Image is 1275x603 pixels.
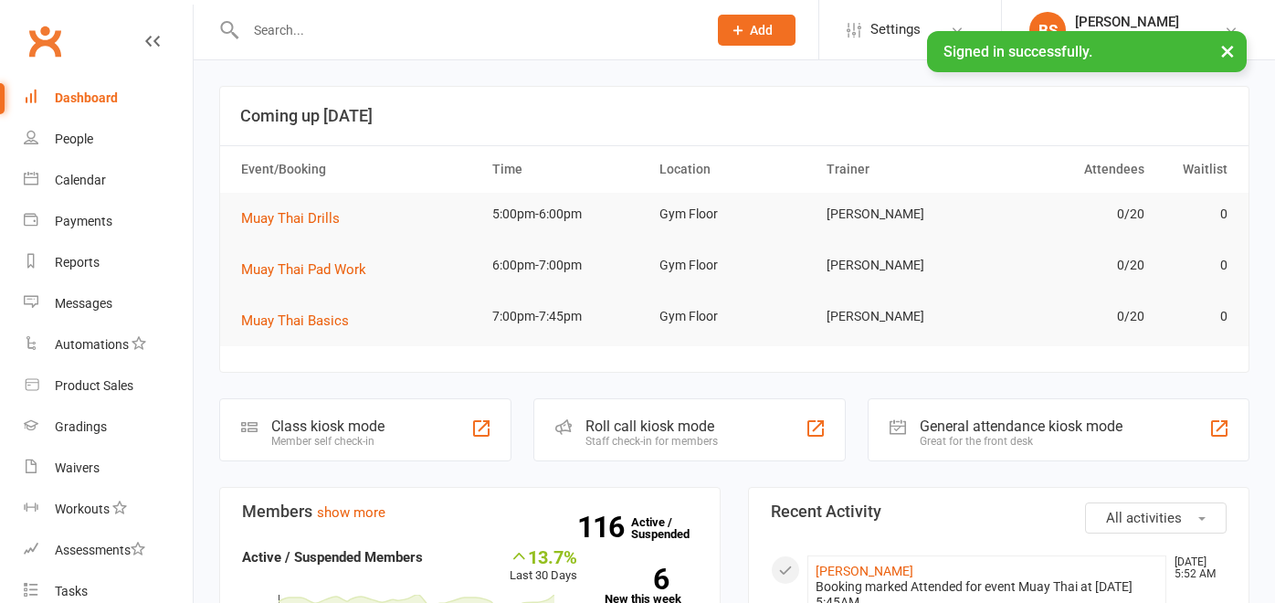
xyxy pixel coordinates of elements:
[718,15,796,46] button: Add
[750,23,773,37] span: Add
[22,18,68,64] a: Clubworx
[241,207,353,229] button: Muay Thai Drills
[24,365,193,407] a: Product Sales
[55,173,106,187] div: Calendar
[24,201,193,242] a: Payments
[484,244,651,287] td: 6:00pm-7:00pm
[55,378,133,393] div: Product Sales
[1153,244,1237,287] td: 0
[55,502,110,516] div: Workouts
[55,543,145,557] div: Assessments
[943,43,1092,60] span: Signed in successfully.
[816,564,913,578] a: [PERSON_NAME]
[271,435,385,448] div: Member self check-in
[24,119,193,160] a: People
[585,435,718,448] div: Staff check-in for members
[1153,146,1237,193] th: Waitlist
[241,310,362,332] button: Muay Thai Basics
[1075,14,1211,30] div: [PERSON_NAME]
[55,584,88,598] div: Tasks
[233,146,484,193] th: Event/Booking
[241,210,340,227] span: Muay Thai Drills
[24,324,193,365] a: Automations
[241,261,366,278] span: Muay Thai Pad Work
[605,566,669,593] strong: 6
[1211,31,1244,70] button: ×
[1165,556,1226,580] time: [DATE] 5:52 AM
[651,193,818,236] td: Gym Floor
[818,193,985,236] td: [PERSON_NAME]
[651,244,818,287] td: Gym Floor
[24,489,193,530] a: Workouts
[1029,12,1066,48] div: BS
[55,90,118,105] div: Dashboard
[55,132,93,146] div: People
[920,435,1122,448] div: Great for the front desk
[24,530,193,571] a: Assessments
[818,146,985,193] th: Trainer
[1075,30,1211,47] div: DM Muay Thai & Fitness
[241,312,349,329] span: Muay Thai Basics
[1153,193,1237,236] td: 0
[24,78,193,119] a: Dashboard
[55,296,112,311] div: Messages
[1153,295,1237,338] td: 0
[484,193,651,236] td: 5:00pm-6:00pm
[55,460,100,475] div: Waivers
[24,283,193,324] a: Messages
[241,259,379,280] button: Muay Thai Pad Work
[55,419,107,434] div: Gradings
[771,503,1227,521] h3: Recent Activity
[24,407,193,448] a: Gradings
[24,448,193,489] a: Waivers
[484,295,651,338] td: 7:00pm-7:45pm
[631,503,711,554] a: 116Active / Suspended
[920,418,1122,435] div: General attendance kiosk mode
[818,295,985,338] td: [PERSON_NAME]
[577,513,631,541] strong: 116
[818,244,985,287] td: [PERSON_NAME]
[317,504,385,521] a: show more
[271,418,385,435] div: Class kiosk mode
[242,549,423,566] strong: Active / Suspended Members
[240,17,694,43] input: Search...
[24,242,193,283] a: Reports
[985,193,1153,236] td: 0/20
[24,160,193,201] a: Calendar
[651,146,818,193] th: Location
[510,546,577,566] div: 13.7%
[1106,510,1182,526] span: All activities
[240,107,1228,125] h3: Coming up [DATE]
[651,295,818,338] td: Gym Floor
[1085,503,1227,534] button: All activities
[484,146,651,193] th: Time
[985,146,1153,193] th: Attendees
[985,295,1153,338] td: 0/20
[242,503,698,521] h3: Members
[985,244,1153,287] td: 0/20
[510,546,577,586] div: Last 30 Days
[585,418,718,435] div: Roll call kiosk mode
[55,214,112,228] div: Payments
[55,255,100,270] div: Reports
[55,337,129,352] div: Automations
[870,9,921,50] span: Settings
